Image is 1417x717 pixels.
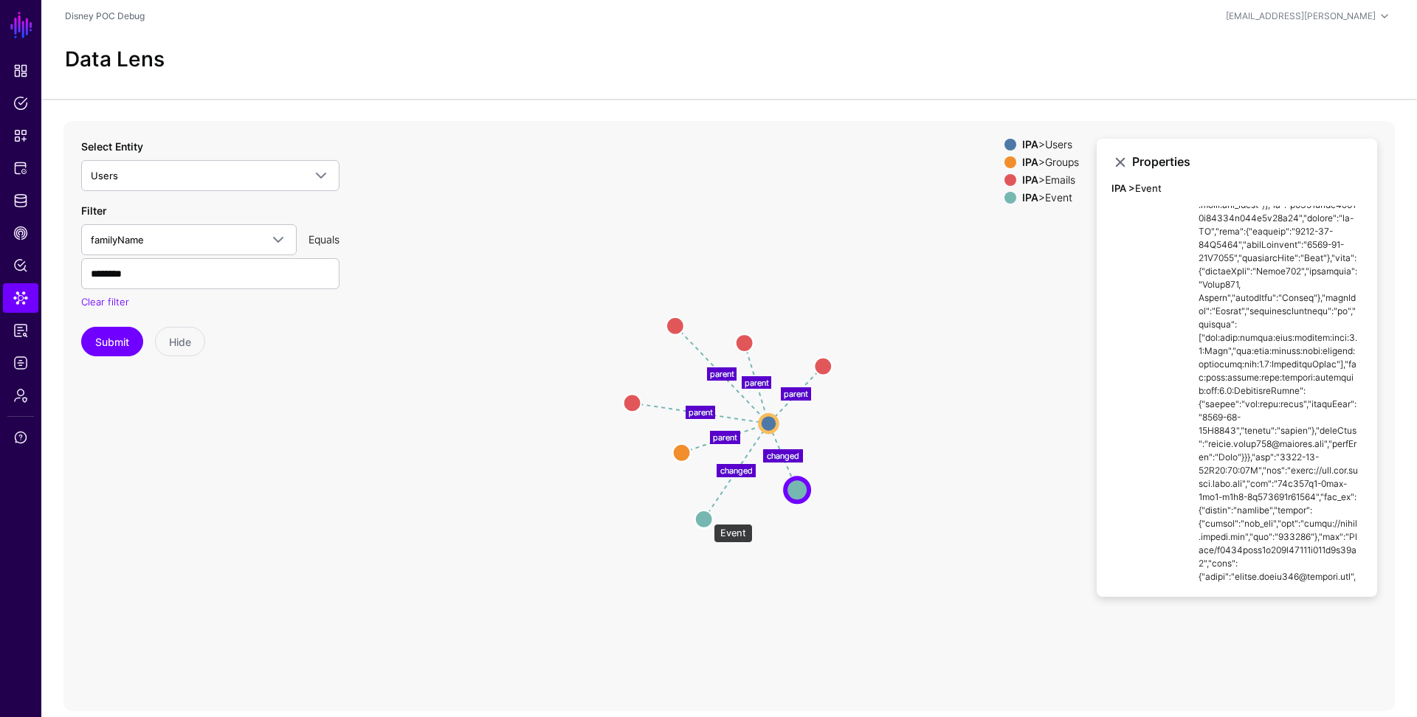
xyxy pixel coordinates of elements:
[13,193,28,208] span: Identity Data Fabric
[13,291,28,305] span: Data Lens
[81,296,129,308] a: Clear filter
[3,218,38,248] a: CAEP Hub
[91,234,144,246] span: familyName
[1194,63,1362,613] td: {"lor":["ipsu-dol.sita.conse"],"adipis":{"eli:sedd:eiusmo:TEMP:incid:utla:etdolo:magn":{"aliq":{"...
[745,377,769,387] text: parent
[81,203,106,218] label: Filter
[1019,192,1082,204] div: > Event
[1019,139,1082,150] div: > Users
[9,9,34,41] a: SGNL
[689,407,713,418] text: parent
[65,47,165,72] h2: Data Lens
[81,139,143,154] label: Select Entity
[1226,10,1376,23] div: [EMAIL_ADDRESS][PERSON_NAME]
[1132,155,1362,169] h3: Properties
[710,369,734,379] text: parent
[303,232,345,247] div: Equals
[13,63,28,78] span: Dashboard
[1022,156,1038,168] strong: IPA
[13,388,28,403] span: Admin
[13,430,28,445] span: Support
[1111,182,1135,194] strong: IPA >
[3,283,38,313] a: Data Lens
[767,451,799,461] text: changed
[3,348,38,378] a: Logs
[3,121,38,150] a: Snippets
[714,524,753,543] div: Event
[65,10,145,21] a: Disney POC Debug
[13,128,28,143] span: Snippets
[1111,183,1362,195] h4: Event
[1022,138,1038,150] strong: IPA
[784,389,808,399] text: parent
[3,153,38,183] a: Protected Systems
[3,186,38,215] a: Identity Data Fabric
[13,96,28,111] span: Policies
[713,432,737,443] text: parent
[1019,156,1082,168] div: > Groups
[720,465,753,476] text: changed
[155,327,205,356] button: Hide
[1019,174,1082,186] div: > Emails
[3,89,38,118] a: Policies
[3,251,38,280] a: Policy Lens
[13,258,28,273] span: Policy Lens
[81,327,143,356] button: Submit
[13,226,28,240] span: CAEP Hub
[13,356,28,370] span: Logs
[13,161,28,176] span: Protected Systems
[13,323,28,338] span: Reports
[1022,173,1038,186] strong: IPA
[3,56,38,86] a: Dashboard
[1022,191,1038,204] strong: IPA
[3,381,38,410] a: Admin
[91,170,118,181] span: Users
[3,316,38,345] a: Reports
